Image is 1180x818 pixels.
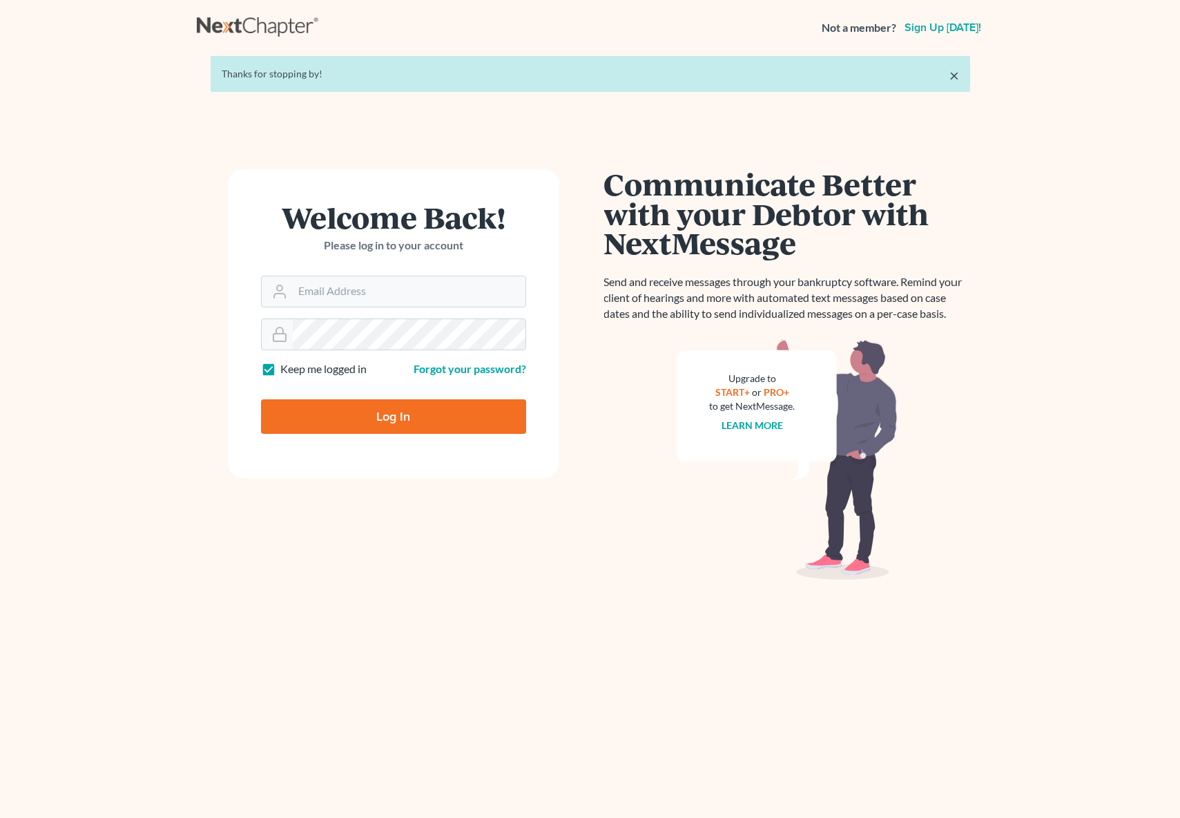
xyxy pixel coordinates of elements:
[710,399,795,413] div: to get NextMessage.
[222,67,959,81] div: Thanks for stopping by!
[261,399,526,434] input: Log In
[293,276,525,307] input: Email Address
[414,362,526,375] a: Forgot your password?
[752,386,762,398] span: or
[722,419,783,431] a: Learn more
[764,386,789,398] a: PRO+
[949,67,959,84] a: ×
[604,169,970,258] h1: Communicate Better with your Debtor with NextMessage
[822,20,896,36] strong: Not a member?
[710,372,795,386] div: Upgrade to
[261,238,526,254] p: Please log in to your account
[677,339,898,580] img: nextmessage_bg-59042aed3d76b12b5cd301f8e5b87938c9018125f34e5fa2b7a6b67550977c72.svg
[261,202,526,232] h1: Welcome Back!
[715,386,750,398] a: START+
[902,22,984,33] a: Sign up [DATE]!
[280,361,367,377] label: Keep me logged in
[604,274,970,322] p: Send and receive messages through your bankruptcy software. Remind your client of hearings and mo...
